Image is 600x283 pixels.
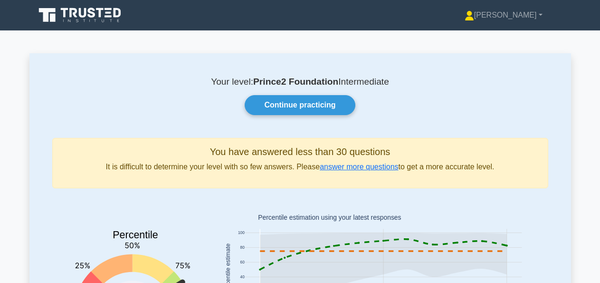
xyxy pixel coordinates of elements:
[60,146,540,157] h5: You have answered less than 30 questions
[240,260,245,265] text: 60
[320,163,398,171] a: answer more questions
[258,214,401,222] text: Percentile estimation using your latest responses
[240,245,245,250] text: 80
[442,6,565,25] a: [PERSON_NAME]
[60,161,540,173] p: It is difficult to determine your level with so few answers. Please to get a more accurate level.
[52,76,548,88] p: Your level: Intermediate
[245,95,355,115] a: Continue practicing
[240,275,245,280] text: 40
[253,77,338,87] b: Prince2 Foundation
[113,229,158,241] text: Percentile
[238,231,244,235] text: 100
